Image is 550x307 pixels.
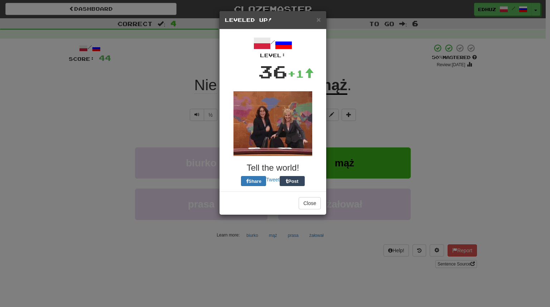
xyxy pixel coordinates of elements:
[299,197,321,209] button: Close
[317,15,321,24] span: ×
[258,59,288,84] div: 36
[288,67,314,81] div: +1
[266,177,279,182] a: Tweet
[233,91,312,156] img: tina-fey-e26f0ac03c4892f6ddeb7d1003ac1ab6e81ce7d97c2ff70d0ee9401e69e3face.gif
[225,35,321,59] div: /
[317,16,321,23] button: Close
[225,163,321,172] h3: Tell the world!
[225,16,321,24] h5: Leveled Up!
[241,176,266,186] button: Share
[280,176,305,186] button: Post
[225,52,321,59] div: Level:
